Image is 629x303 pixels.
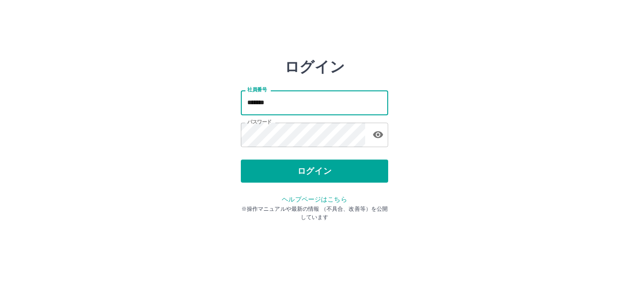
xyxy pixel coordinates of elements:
[282,196,347,203] a: ヘルプページはこちら
[247,119,272,125] label: パスワード
[241,205,388,221] p: ※操作マニュアルや最新の情報 （不具合、改善等）を公開しています
[247,86,267,93] label: 社員番号
[285,58,345,76] h2: ログイン
[241,160,388,183] button: ログイン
